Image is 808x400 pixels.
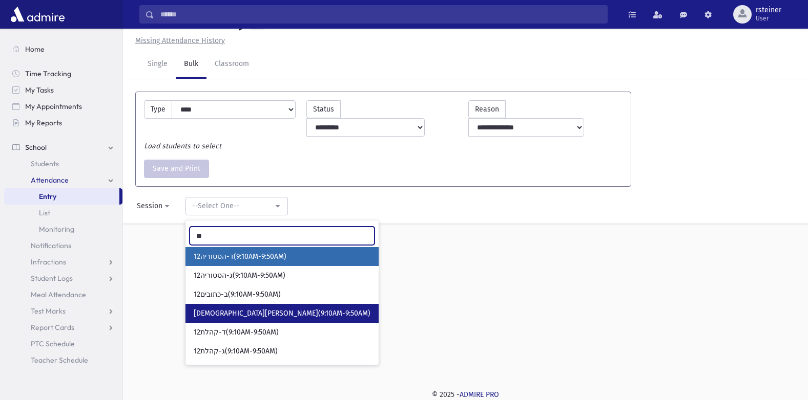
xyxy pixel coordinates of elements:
a: Notifications [4,237,122,254]
span: Test Marks [31,306,66,316]
a: Meal Attendance [4,286,122,303]
span: Time Tracking [25,69,71,78]
span: Teacher Schedule [31,355,88,365]
label: Status [306,100,341,118]
a: My Appointments [4,98,122,115]
a: Missing Attendance History [131,36,225,45]
span: List [39,208,50,217]
a: Bulk [176,50,206,79]
span: Monitoring [39,225,74,234]
button: Session [130,197,177,215]
button: --Select One-- [185,197,288,215]
div: Load students to select [139,141,628,151]
button: Save and Print [144,160,209,178]
div: Session [137,201,162,211]
a: Teacher Schedule [4,352,122,368]
a: Attendance [4,172,122,188]
a: Student Logs [4,270,122,286]
span: 12ד-הסטוריה(9:10AM-9:50AM) [194,252,286,262]
span: Entry [39,192,56,201]
span: User [756,14,781,23]
a: My Reports [4,115,122,131]
span: Infractions [31,257,66,266]
span: 12ג-הסטוריה(9:10AM-9:50AM) [194,271,285,281]
a: Home [4,41,122,57]
span: My Reports [25,118,62,127]
span: Report Cards [31,323,74,332]
a: Monitoring [4,221,122,237]
span: Student Logs [31,274,73,283]
a: Time Tracking [4,65,122,82]
span: Home [25,45,45,54]
span: My Appointments [25,102,82,111]
span: Students [31,159,59,168]
span: PTC Schedule [31,339,75,348]
div: --Select One-- [192,201,273,211]
a: Students [4,155,122,172]
span: Meal Attendance [31,290,86,299]
a: Report Cards [4,319,122,336]
img: AdmirePro [8,4,67,25]
input: Search [190,227,375,245]
span: 12ב-כתובים(9:10AM-9:50AM) [194,290,281,300]
span: Attendance [31,175,69,185]
span: rsteiner [756,6,781,14]
a: School [4,139,122,155]
span: My Tasks [25,85,54,95]
span: 12ד-קהלת(9:10AM-9:50AM) [194,327,279,338]
span: School [25,143,47,152]
a: My Tasks [4,82,122,98]
a: Entry [4,188,119,205]
input: Search [154,5,607,24]
a: List [4,205,122,221]
span: 12ג-קהלת(9:10AM-9:50AM) [194,346,278,357]
div: © 2025 - [139,389,792,400]
span: Notifications [31,241,71,250]
label: Reason [468,100,506,118]
a: PTC Schedule [4,336,122,352]
a: Single [139,50,176,79]
a: Infractions [4,254,122,270]
span: [DEMOGRAPHIC_DATA][PERSON_NAME](9:10AM-9:50AM) [194,308,370,319]
a: Test Marks [4,303,122,319]
a: Classroom [206,50,257,79]
label: Type [144,100,172,119]
u: Missing Attendance History [135,36,225,45]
